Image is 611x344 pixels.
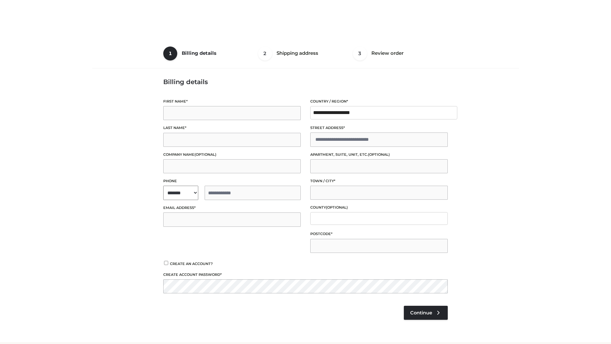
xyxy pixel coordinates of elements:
span: (optional) [368,152,390,157]
span: 1 [163,47,177,61]
span: Create an account? [170,262,213,266]
h3: Billing details [163,78,448,86]
label: Phone [163,178,301,184]
span: (optional) [326,205,348,210]
span: Shipping address [277,50,318,56]
label: First name [163,98,301,104]
label: Street address [310,125,448,131]
label: Apartment, suite, unit, etc. [310,152,448,158]
span: 3 [353,47,367,61]
label: Town / City [310,178,448,184]
span: 2 [258,47,272,61]
span: Continue [410,310,432,316]
label: Country / Region [310,98,448,104]
label: Email address [163,205,301,211]
span: Review order [371,50,404,56]
label: Postcode [310,231,448,237]
input: Create an account? [163,261,169,265]
a: Continue [404,306,448,320]
span: Billing details [182,50,216,56]
span: (optional) [194,152,216,157]
label: County [310,204,448,211]
label: Last name [163,125,301,131]
label: Company name [163,152,301,158]
label: Create account password [163,272,448,278]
